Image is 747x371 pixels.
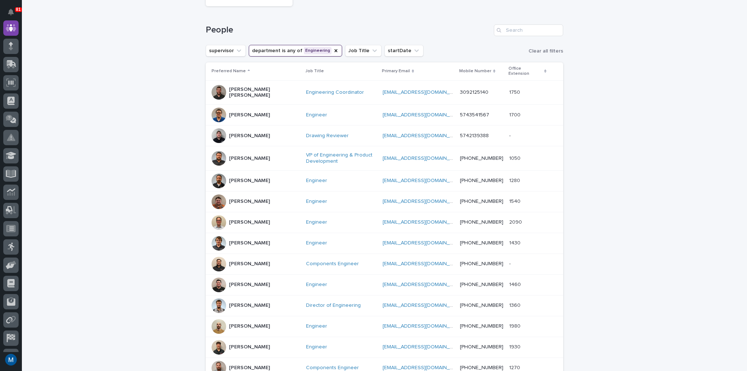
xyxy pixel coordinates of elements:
button: Job Title [345,45,382,57]
a: 5742139388 [460,133,489,138]
p: [PERSON_NAME] [229,198,270,205]
a: [PHONE_NUMBER] [460,240,503,246]
a: [PHONE_NUMBER] [460,344,503,349]
a: 3092125140 [460,90,488,95]
a: [EMAIL_ADDRESS][DOMAIN_NAME] [383,199,465,204]
p: [PERSON_NAME] [229,323,270,329]
a: [EMAIL_ADDRESS][DOMAIN_NAME] [383,282,465,287]
p: 1270 [509,363,522,371]
p: 1750 [509,88,522,96]
p: [PERSON_NAME] [PERSON_NAME] [229,86,300,99]
a: [EMAIL_ADDRESS][DOMAIN_NAME] [383,303,465,308]
p: [PERSON_NAME] [229,261,270,267]
a: [PHONE_NUMBER] [460,324,503,329]
p: [PERSON_NAME] [229,282,270,288]
div: Notifications81 [9,9,19,20]
a: [PHONE_NUMBER] [460,156,503,161]
tr: [PERSON_NAME]Drawing Reviewer [EMAIL_ADDRESS][DOMAIN_NAME] 5742139388-- [206,125,563,146]
a: [PHONE_NUMBER] [460,282,503,287]
p: 81 [16,7,21,12]
p: Job Title [305,67,324,75]
tr: [PERSON_NAME]Director of Engineering [EMAIL_ADDRESS][DOMAIN_NAME] [PHONE_NUMBER]13601360 [206,295,563,316]
a: [PHONE_NUMBER] [460,365,503,370]
a: [EMAIL_ADDRESS][DOMAIN_NAME] [383,220,465,225]
a: [PHONE_NUMBER] [460,303,503,308]
p: [PERSON_NAME] [229,219,270,225]
a: [EMAIL_ADDRESS][DOMAIN_NAME] [383,344,465,349]
p: 1430 [509,239,522,246]
p: Primary Email [382,67,410,75]
input: Search [494,24,563,36]
a: Engineer [306,219,327,225]
tr: [PERSON_NAME]Engineer [EMAIL_ADDRESS][DOMAIN_NAME] 574354156717001700 [206,105,563,125]
a: [EMAIL_ADDRESS][DOMAIN_NAME] [383,240,465,246]
a: Engineering Coordinator [306,89,364,96]
a: Engineer [306,178,327,184]
a: [EMAIL_ADDRESS][DOMAIN_NAME] [383,112,465,117]
a: VP of Engineering & Product Development [306,152,377,165]
a: [EMAIL_ADDRESS][DOMAIN_NAME] [383,90,465,95]
tr: [PERSON_NAME]Engineer [EMAIL_ADDRESS][DOMAIN_NAME] [PHONE_NUMBER]14601460 [206,274,563,295]
p: 1360 [509,301,522,309]
p: 1700 [509,111,522,118]
p: [PERSON_NAME] [229,178,270,184]
p: 1050 [509,154,522,162]
button: supervisor [206,45,246,57]
tr: [PERSON_NAME]Engineer [EMAIL_ADDRESS][DOMAIN_NAME] [PHONE_NUMBER]20902090 [206,212,563,233]
a: Engineer [306,282,327,288]
p: Preferred Name [212,67,246,75]
p: - [509,131,512,139]
a: [EMAIL_ADDRESS][DOMAIN_NAME] [383,261,465,266]
p: Mobile Number [459,67,491,75]
tr: [PERSON_NAME]Engineer [EMAIL_ADDRESS][DOMAIN_NAME] [PHONE_NUMBER]15401540 [206,191,563,212]
a: [EMAIL_ADDRESS][DOMAIN_NAME] [383,156,465,161]
p: [PERSON_NAME] [229,155,270,162]
tr: [PERSON_NAME]Engineer [EMAIL_ADDRESS][DOMAIN_NAME] [PHONE_NUMBER]14301430 [206,233,563,254]
h1: People [206,25,491,35]
a: Components Engineer [306,365,359,371]
a: [PHONE_NUMBER] [460,199,503,204]
a: Director of Engineering [306,302,361,309]
a: 5743541567 [460,112,489,117]
a: [PHONE_NUMBER] [460,220,503,225]
tr: [PERSON_NAME]Engineer [EMAIL_ADDRESS][DOMAIN_NAME] [PHONE_NUMBER]19301930 [206,337,563,358]
p: 1980 [509,322,522,329]
tr: [PERSON_NAME]Components Engineer [EMAIL_ADDRESS][DOMAIN_NAME] [PHONE_NUMBER]-- [206,254,563,274]
button: department [249,45,342,57]
a: Engineer [306,240,327,246]
button: startDate [384,45,423,57]
p: - [509,259,512,267]
p: [PERSON_NAME] [229,365,270,371]
p: [PERSON_NAME] [229,344,270,350]
span: Clear all filters [529,49,563,54]
a: Engineer [306,112,327,118]
p: 1280 [509,176,522,184]
p: [PERSON_NAME] [229,112,270,118]
p: Office Extension [508,65,542,78]
a: [EMAIL_ADDRESS][DOMAIN_NAME] [383,178,465,183]
tr: [PERSON_NAME] [PERSON_NAME]Engineering Coordinator [EMAIL_ADDRESS][DOMAIN_NAME] 309212514017501750 [206,80,563,105]
p: [PERSON_NAME] [229,240,270,246]
a: Engineer [306,344,327,350]
a: Engineer [306,323,327,329]
a: Engineer [306,198,327,205]
a: [EMAIL_ADDRESS][DOMAIN_NAME] [383,365,465,370]
p: [PERSON_NAME] [229,302,270,309]
p: 2090 [509,218,523,225]
button: Notifications [3,4,19,20]
a: [PHONE_NUMBER] [460,178,503,183]
a: [PHONE_NUMBER] [460,261,503,266]
a: [EMAIL_ADDRESS][DOMAIN_NAME] [383,133,465,138]
tr: [PERSON_NAME]Engineer [EMAIL_ADDRESS][DOMAIN_NAME] [PHONE_NUMBER]12801280 [206,170,563,191]
p: 1930 [509,343,522,350]
p: [PERSON_NAME] [229,133,270,139]
tr: [PERSON_NAME]VP of Engineering & Product Development [EMAIL_ADDRESS][DOMAIN_NAME] [PHONE_NUMBER]1... [206,146,563,171]
a: [EMAIL_ADDRESS][DOMAIN_NAME] [383,324,465,329]
a: Drawing Reviewer [306,133,349,139]
a: Components Engineer [306,261,359,267]
p: 1460 [509,280,522,288]
p: 1540 [509,197,522,205]
button: users-avatar [3,352,19,367]
tr: [PERSON_NAME]Engineer [EMAIL_ADDRESS][DOMAIN_NAME] [PHONE_NUMBER]19801980 [206,316,563,337]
